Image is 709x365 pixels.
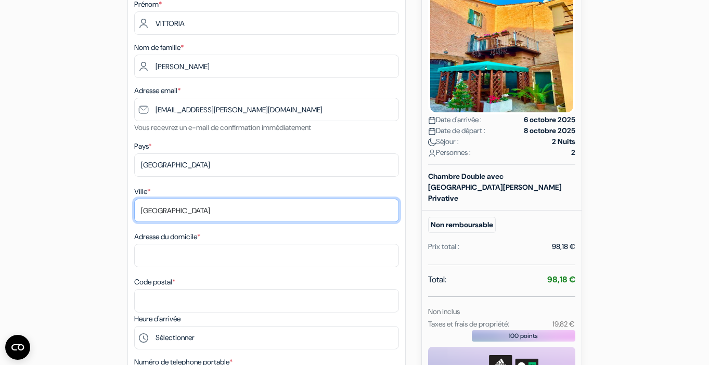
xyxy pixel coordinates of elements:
span: Date d'arrivée : [428,114,482,125]
label: Nom de famille [134,42,184,53]
input: Entrer adresse e-mail [134,98,399,121]
label: Pays [134,141,151,152]
span: Personnes : [428,147,471,158]
label: Adresse du domicile [134,231,200,242]
strong: 98,18 € [547,274,575,285]
div: Prix total : [428,241,459,252]
input: Entrez votre prénom [134,11,399,35]
span: 100 points [509,331,538,341]
img: user_icon.svg [428,149,436,157]
input: Entrer le nom de famille [134,55,399,78]
div: 98,18 € [552,241,575,252]
small: Taxes et frais de propriété: [428,319,509,329]
small: Non remboursable [428,217,496,233]
strong: 8 octobre 2025 [524,125,575,136]
b: Chambre Double avec [GEOGRAPHIC_DATA][PERSON_NAME] Privative [428,172,562,203]
img: moon.svg [428,138,436,146]
span: Total: [428,273,446,286]
label: Heure d'arrivée [134,314,181,324]
span: Séjour : [428,136,459,147]
strong: 6 octobre 2025 [524,114,575,125]
strong: 2 [571,147,575,158]
button: Ouvrir le widget CMP [5,335,30,360]
label: Code postal [134,277,175,288]
small: Vous recevrez un e-mail de confirmation immédiatement [134,123,311,132]
small: Non inclus [428,307,460,316]
small: 19,82 € [552,319,575,329]
label: Adresse email [134,85,181,96]
img: calendar.svg [428,127,436,135]
label: Ville [134,186,150,197]
strong: 2 Nuits [552,136,575,147]
img: calendar.svg [428,116,436,124]
span: Date de départ : [428,125,485,136]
